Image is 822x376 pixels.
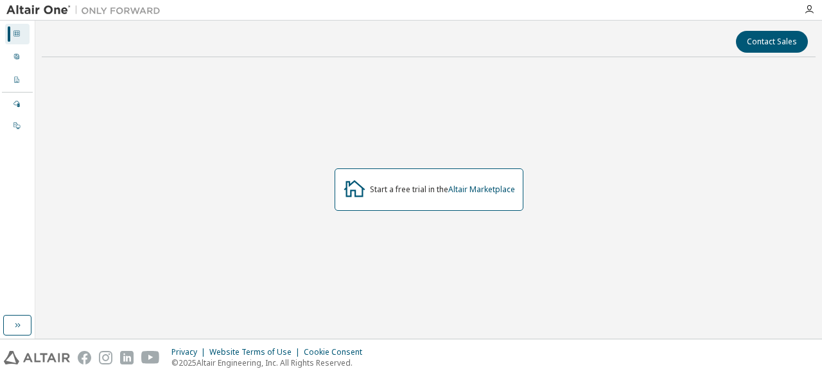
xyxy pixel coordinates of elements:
button: Contact Sales [736,31,808,53]
img: altair_logo.svg [4,351,70,364]
div: Start a free trial in the [370,184,515,195]
div: Privacy [171,347,209,357]
div: Cookie Consent [304,347,370,357]
img: instagram.svg [99,351,112,364]
div: User Profile [5,47,30,67]
img: linkedin.svg [120,351,134,364]
img: facebook.svg [78,351,91,364]
div: On Prem [5,116,30,136]
div: Website Terms of Use [209,347,304,357]
img: youtube.svg [141,351,160,364]
p: © 2025 Altair Engineering, Inc. All Rights Reserved. [171,357,370,368]
div: Company Profile [5,70,30,91]
img: Altair One [6,4,167,17]
a: Altair Marketplace [448,184,515,195]
div: Dashboard [5,24,30,44]
div: Managed [5,94,30,114]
